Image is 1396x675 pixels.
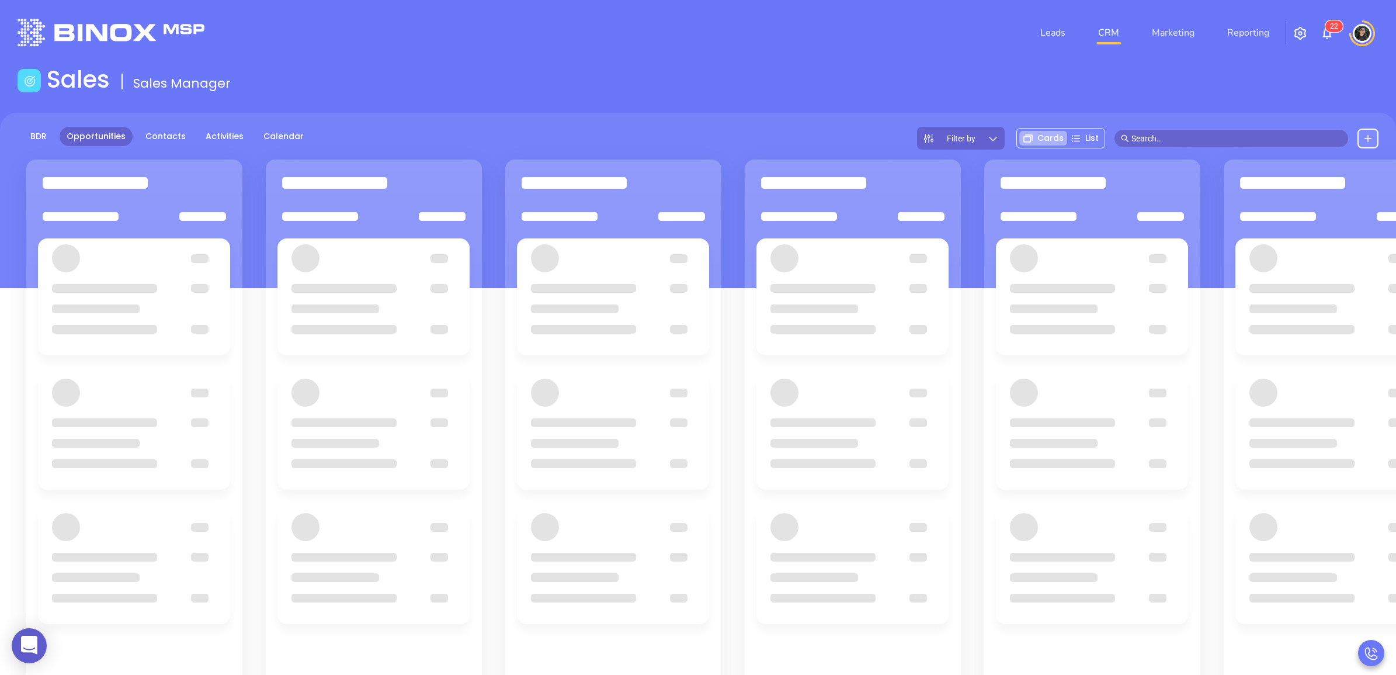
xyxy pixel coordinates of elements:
sup: 22 [1325,20,1343,32]
div: List [1067,131,1102,146]
img: user [1353,24,1371,43]
a: BDR [23,127,54,146]
div: Cards [1019,131,1067,146]
span: Sales Manager [133,74,231,92]
input: Search… [1131,132,1342,145]
img: logo [18,19,204,46]
span: Filter by [947,134,975,143]
a: Reporting [1223,21,1274,44]
img: iconNotification [1320,26,1334,40]
a: Leads [1036,21,1070,44]
span: 2 [1334,22,1338,30]
span: search [1121,134,1129,143]
a: Activities [199,127,251,146]
a: Marketing [1147,21,1199,44]
h1: Sales [47,65,110,94]
span: 2 [1330,22,1334,30]
img: iconSetting [1293,26,1307,40]
a: Contacts [138,127,193,146]
a: Opportunities [60,127,133,146]
a: CRM [1093,21,1124,44]
a: Calendar [256,127,311,146]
